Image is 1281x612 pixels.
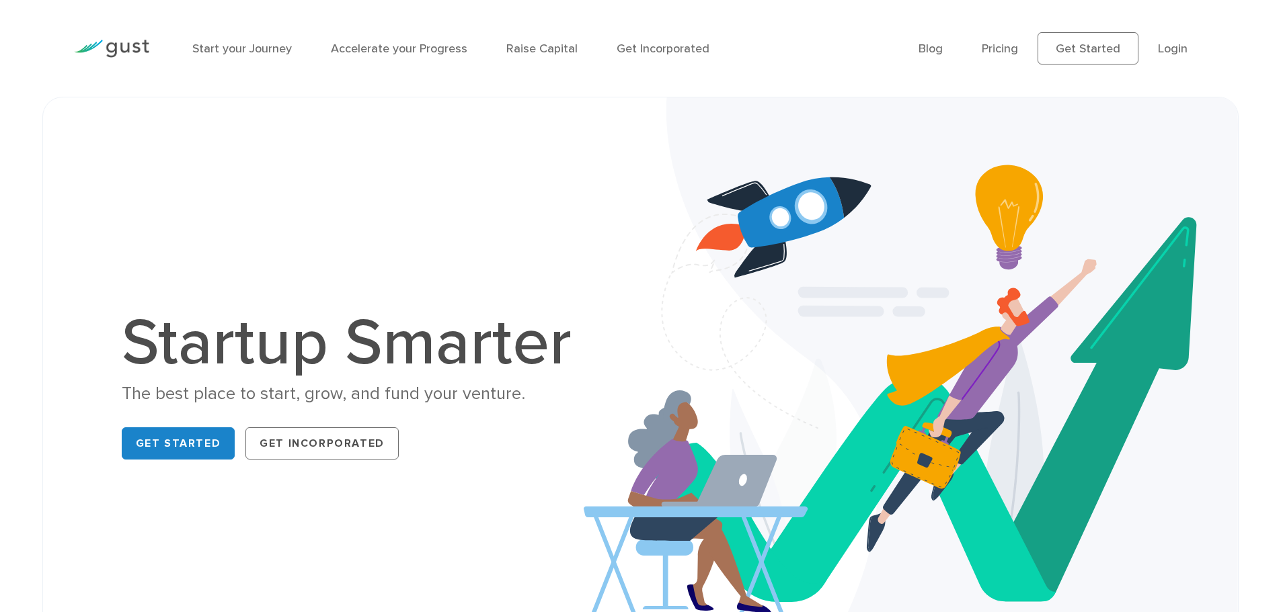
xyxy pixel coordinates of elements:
[245,427,399,460] a: Get Incorporated
[506,42,578,56] a: Raise Capital
[192,42,292,56] a: Start your Journey
[1158,42,1188,56] a: Login
[122,311,586,376] h1: Startup Smarter
[74,40,149,58] img: Gust Logo
[1038,32,1138,64] a: Get Started
[617,42,709,56] a: Get Incorporated
[122,427,235,460] a: Get Started
[122,382,586,406] div: The best place to start, grow, and fund your venture.
[919,42,943,56] a: Blog
[982,42,1018,56] a: Pricing
[331,42,467,56] a: Accelerate your Progress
